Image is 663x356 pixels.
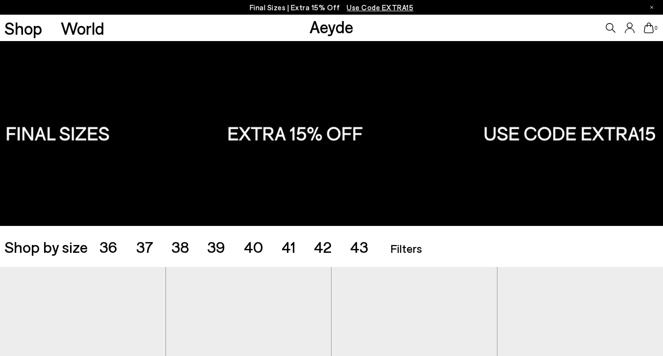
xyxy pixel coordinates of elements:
a: Shop [4,20,42,37]
span: 36 [99,237,118,256]
span: 37 [136,237,153,256]
span: 38 [171,237,189,256]
a: 0 [644,22,654,33]
span: Navigate to /collections/ss25-final-sizes [347,3,413,12]
span: 39 [207,237,225,256]
p: Final Sizes | Extra 15% Off [250,1,414,14]
a: Aeyde [309,16,354,37]
span: 41 [282,237,296,256]
span: 42 [314,237,331,256]
span: Filters [390,241,422,255]
a: World [61,20,104,37]
span: Shop by size [4,239,88,254]
span: 43 [350,237,368,256]
span: 40 [244,237,263,256]
span: 0 [654,25,659,31]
